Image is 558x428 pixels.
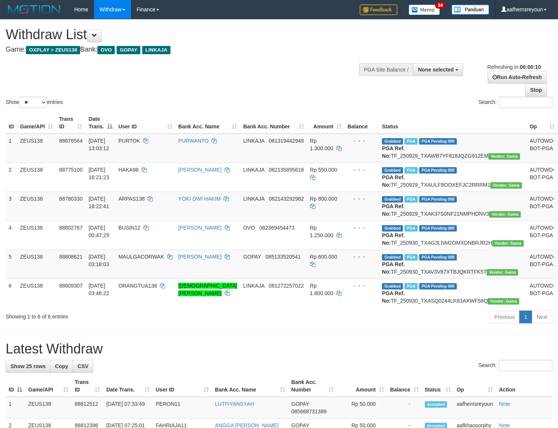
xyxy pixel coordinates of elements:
a: CSV [73,360,93,373]
span: GOPAY [291,401,309,407]
th: Status: activate to sort column ascending [422,375,454,397]
span: PGA Pending [419,138,457,145]
span: Rp 1.250.000 [310,225,333,238]
a: [PERSON_NAME] [178,254,222,260]
input: Search: [499,97,552,108]
b: PGA Ref. No: [382,232,404,246]
b: PGA Ref. No: [382,174,404,188]
a: Stop [525,84,547,96]
span: Copy 081319442948 to clipboard [269,138,304,144]
th: Bank Acc. Number: activate to sort column ascending [240,112,307,134]
a: LUTFIYANSYAH [215,401,254,407]
span: Vendor URL: https://trx31.1velocity.biz [492,240,524,247]
th: Trans ID: activate to sort column ascending [56,112,85,134]
span: Rp 800.000 [310,196,337,202]
h1: Withdraw List [6,27,365,42]
td: AUTOWD-BOT-PGA [527,134,558,163]
label: Show entries [6,97,63,108]
td: [DATE] 07:33:49 [103,397,153,419]
th: User ID: activate to sort column ascending [153,375,212,397]
td: ZEUS138 [17,192,56,221]
a: [PERSON_NAME] [178,225,222,231]
td: ZEUS138 [17,163,56,192]
span: Marked by aafsreyleap [404,283,418,289]
span: [DATE] 00:47:29 [88,225,109,238]
span: Copy [55,363,68,369]
span: Vendor URL: https://trx31.1velocity.biz [487,269,518,276]
a: [PERSON_NAME] [178,167,222,173]
th: Amount: activate to sort column ascending [307,112,345,134]
span: Accepted [425,401,447,408]
td: 2 [6,163,17,192]
span: [DATE] 13:03:12 [88,138,109,151]
th: User ID: activate to sort column ascending [116,112,175,134]
div: - - - [348,224,376,232]
td: ZEUS138 [17,250,56,279]
img: Button%20Memo.svg [409,5,440,15]
span: [DATE] 03:18:03 [88,254,109,267]
span: Rp 1.800.000 [310,283,333,296]
a: PURWANTO [178,138,209,144]
th: ID: activate to sort column descending [6,375,25,397]
div: - - - [348,137,376,145]
td: TF_250930_TXAV3V87XTBJQKRTFK5T [379,250,526,279]
div: - - - [348,282,376,289]
div: - - - [348,166,376,174]
span: PGA Pending [419,196,457,203]
span: PGA Pending [419,254,457,260]
td: AUTOWD-BOT-PGA [527,163,558,192]
span: Vendor URL: https://trx31.1velocity.biz [489,211,521,218]
a: 1 [519,311,532,323]
span: LINKAJA [243,196,264,202]
span: Vendor URL: https://trx31.1velocity.biz [490,182,522,189]
span: BUSIN12 [119,225,140,231]
th: Balance: activate to sort column ascending [387,375,422,397]
span: LINKAJA [243,138,264,144]
td: TF_250930_TXASQ0244LK83AXWF58Q [379,279,526,308]
h4: Game: Bank: [6,46,365,53]
span: LINKAJA [243,283,264,289]
td: ZEUS138 [17,221,56,250]
span: PURTOK [119,138,140,144]
td: TF_250929_TXAWB7YF818JQZG912EM [379,134,526,163]
td: PERON11 [153,397,212,419]
label: Search: [479,360,552,371]
th: Date Trans.: activate to sort column ascending [103,375,153,397]
span: Grabbed [382,283,403,289]
span: Copy 085668731389 to clipboard [291,408,326,414]
span: Grabbed [382,225,403,232]
img: Feedback.jpg [360,5,397,15]
td: 3 [6,192,17,221]
th: Game/API: activate to sort column ascending [25,375,71,397]
th: Status [379,112,526,134]
img: MOTION_logo.png [6,4,63,15]
span: HAKA98 [119,167,139,173]
th: ID [6,112,17,134]
th: Action [496,375,552,397]
span: Marked by aafnoeunsreypich [404,138,418,145]
th: Date Trans.: activate to sort column descending [85,112,115,134]
span: 88676564 [59,138,82,144]
span: Grabbed [382,196,403,203]
span: Rp 550.000 [310,167,337,173]
td: TF_250930_TXAG3LNM2OMXDNBRJR2H [379,221,526,250]
span: ORANGTUA138 [119,283,157,289]
div: - - - [348,195,376,203]
td: 88812512 [71,397,103,419]
span: PGA Pending [419,225,457,232]
strong: 00:00:10 [520,64,541,70]
td: TF_250929_TXAULF9OOXEFJC2RRRM1 [379,163,526,192]
b: PGA Ref. No: [382,290,404,304]
button: None selected [413,63,463,76]
span: MAULGACORWAK [119,254,164,260]
span: GOPAY [117,46,140,54]
th: Op: activate to sort column ascending [454,375,496,397]
td: AUTOWD-BOT-PGA [527,250,558,279]
label: Search: [479,97,552,108]
span: Refreshing in: [487,64,541,70]
span: None selected [418,67,454,73]
span: Rp 1.300.000 [310,138,333,151]
span: CSV [78,363,88,369]
span: Grabbed [382,167,403,174]
th: Bank Acc. Name: activate to sort column ascending [212,375,288,397]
